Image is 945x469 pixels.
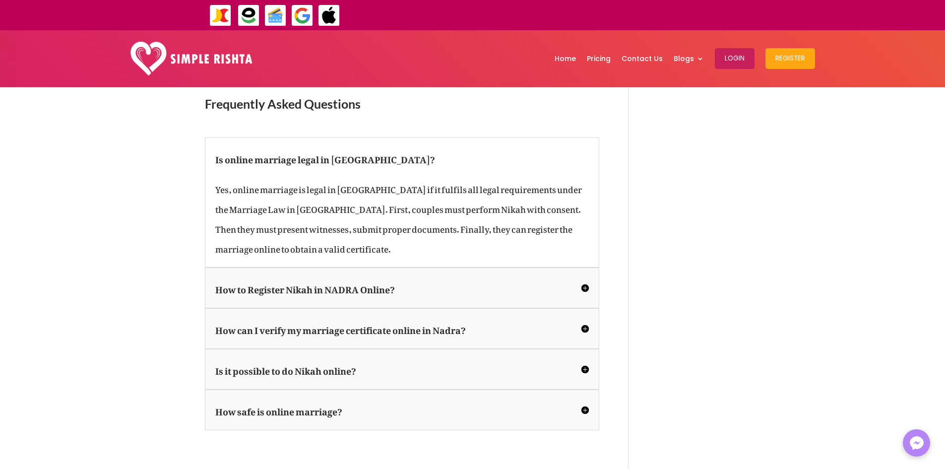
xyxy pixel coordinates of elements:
[555,33,576,84] a: Home
[765,33,815,84] a: Register
[622,33,663,84] a: Contact Us
[264,4,287,27] img: Credit Cards
[215,148,589,168] h5: Is online marriage legal in [GEOGRAPHIC_DATA]?
[238,4,260,27] img: EasyPaisa-icon
[215,177,582,258] span: Yes, online marriage is legal in [GEOGRAPHIC_DATA] if it fulfils all legal requirements under the...
[765,48,815,69] button: Register
[907,433,927,453] img: Messenger
[715,48,755,69] button: Login
[674,33,704,84] a: Blogs
[209,4,232,27] img: JazzCash-icon
[715,33,755,84] a: Login
[215,319,589,338] h5: How can I verify my marriage certificate online in Nadra?
[587,33,611,84] a: Pricing
[215,359,589,379] h5: Is it possible to do Nikah online?
[215,278,589,298] h5: How to Register Nikah in NADRA Online?
[215,400,589,420] h5: How safe is online marriage?
[318,4,340,27] img: ApplePay-icon
[205,96,361,111] span: Frequently Asked Questions
[291,4,314,27] img: GooglePay-icon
